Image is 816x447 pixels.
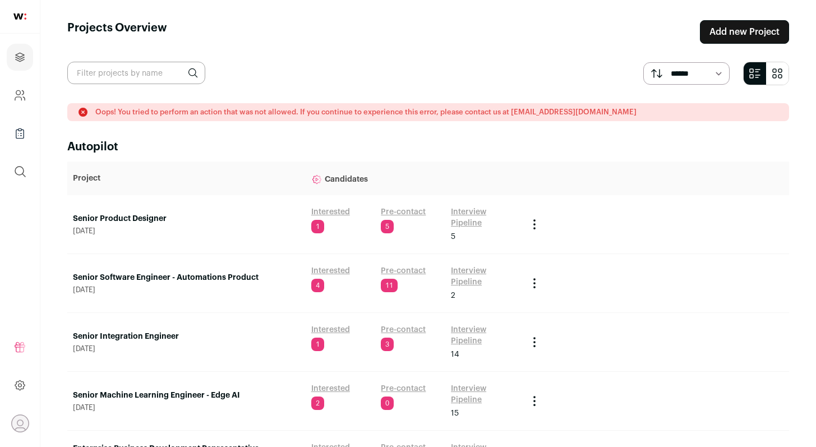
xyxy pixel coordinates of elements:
[528,277,541,290] button: Project Actions
[311,265,350,277] a: Interested
[311,383,350,394] a: Interested
[67,139,789,155] h2: Autopilot
[311,167,517,190] p: Candidates
[381,279,398,292] span: 11
[381,265,426,277] a: Pre-contact
[73,331,300,342] a: Senior Integration Engineer
[311,220,324,233] span: 1
[11,414,29,432] button: Open dropdown
[451,206,517,229] a: Interview Pipeline
[311,279,324,292] span: 4
[451,231,455,242] span: 5
[311,397,324,410] span: 2
[528,335,541,349] button: Project Actions
[381,220,394,233] span: 5
[73,285,300,294] span: [DATE]
[73,213,300,224] a: Senior Product Designer
[7,82,33,109] a: Company and ATS Settings
[381,338,394,351] span: 3
[451,290,455,301] span: 2
[528,218,541,231] button: Project Actions
[73,227,300,236] span: [DATE]
[451,383,517,405] a: Interview Pipeline
[381,397,394,410] span: 0
[451,408,459,419] span: 15
[7,120,33,147] a: Company Lists
[13,13,26,20] img: wellfound-shorthand-0d5821cbd27db2630d0214b213865d53afaa358527fdda9d0ea32b1df1b89c2c.svg
[73,390,300,401] a: Senior Machine Learning Engineer - Edge AI
[95,108,637,117] p: Oops! You tried to perform an action that was not allowed. If you continue to experience this err...
[73,173,300,184] p: Project
[73,272,300,283] a: Senior Software Engineer - Automations Product
[67,20,167,44] h1: Projects Overview
[451,324,517,347] a: Interview Pipeline
[381,206,426,218] a: Pre-contact
[73,344,300,353] span: [DATE]
[73,403,300,412] span: [DATE]
[67,62,205,84] input: Filter projects by name
[7,44,33,71] a: Projects
[381,383,426,394] a: Pre-contact
[451,349,459,360] span: 14
[311,324,350,335] a: Interested
[381,324,426,335] a: Pre-contact
[528,394,541,408] button: Project Actions
[311,206,350,218] a: Interested
[311,338,324,351] span: 1
[451,265,517,288] a: Interview Pipeline
[700,20,789,44] a: Add new Project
